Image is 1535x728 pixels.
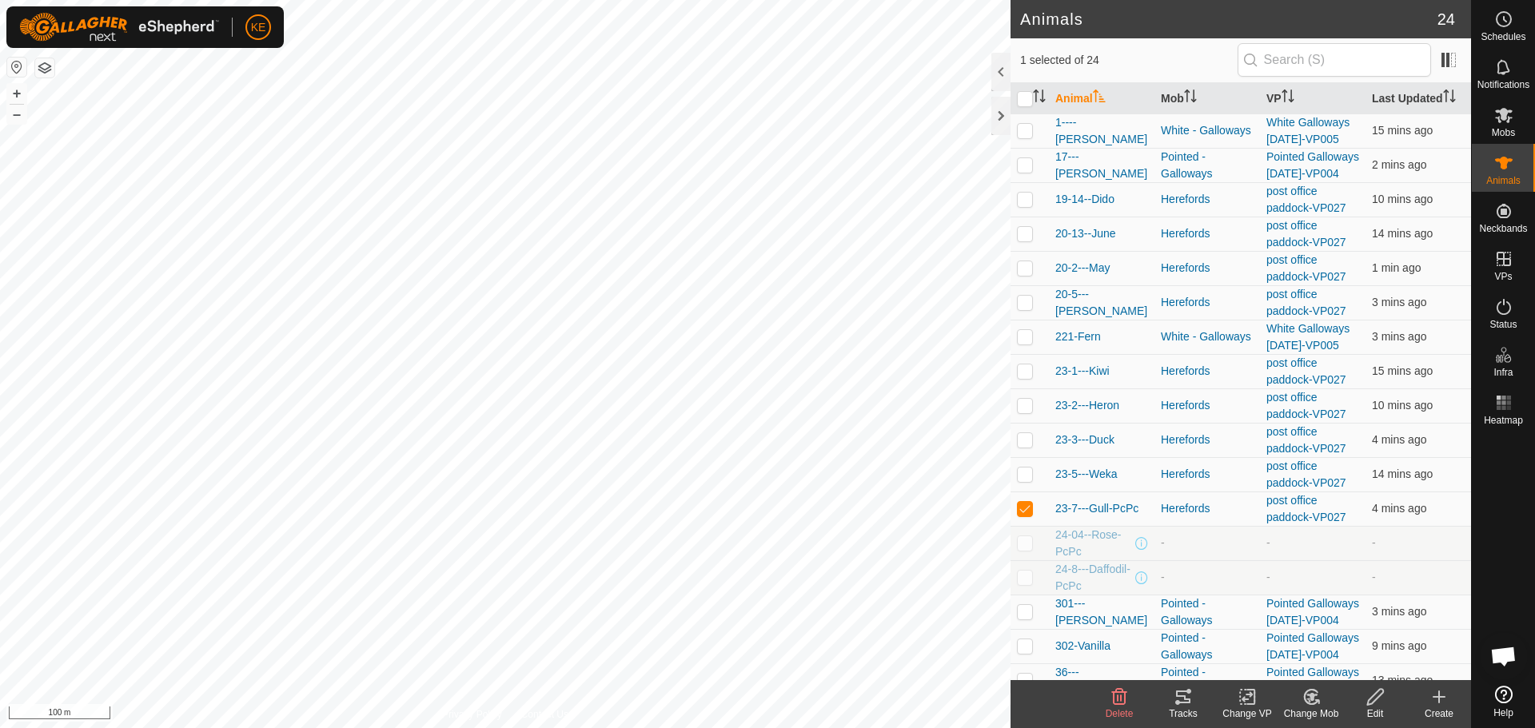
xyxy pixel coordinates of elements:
[1372,605,1426,618] span: 7 Oct 2025, 9:17 am
[1372,433,1426,446] span: 7 Oct 2025, 9:16 am
[1033,92,1046,105] p-sorticon: Activate to sort
[1266,322,1350,352] a: White Galloways [DATE]-VP005
[1055,286,1148,320] span: 20-5---[PERSON_NAME]
[7,84,26,103] button: +
[1266,597,1359,627] a: Pointed Galloways [DATE]-VP004
[7,58,26,77] button: Reset Map
[1279,706,1343,721] div: Change Mob
[1477,80,1529,90] span: Notifications
[1055,225,1116,242] span: 20-13--June
[1266,253,1346,283] a: post office paddock-VP027
[1443,92,1456,105] p-sorticon: Activate to sort
[1372,674,1433,686] span: 7 Oct 2025, 9:07 am
[1266,459,1346,489] a: post office paddock-VP027
[1020,10,1437,29] h2: Animals
[1266,185,1346,214] a: post office paddock-VP027
[1161,500,1254,517] div: Herefords
[1494,272,1512,281] span: VPs
[1484,416,1523,425] span: Heatmap
[1161,363,1254,380] div: Herefords
[1437,7,1455,31] span: 24
[1161,630,1254,663] div: Pointed - Galloways
[1266,150,1359,180] a: Pointed Galloways [DATE]-VP004
[1407,706,1471,721] div: Create
[1372,639,1426,652] span: 7 Oct 2025, 9:10 am
[1161,595,1254,629] div: Pointed - Galloways
[1366,83,1471,114] th: Last Updated
[1266,571,1270,583] app-display-virtual-paddock-transition: -
[1479,224,1527,233] span: Neckbands
[1493,368,1513,377] span: Infra
[1372,502,1426,515] span: 7 Oct 2025, 9:15 am
[1055,363,1110,380] span: 23-1---Kiwi
[1161,535,1254,551] div: -
[1093,92,1106,105] p-sorticon: Activate to sort
[1154,83,1260,114] th: Mob
[7,105,26,124] button: –
[1055,595,1148,629] span: 301---[PERSON_NAME]
[1161,569,1254,586] div: -
[1372,296,1426,308] span: 7 Oct 2025, 9:16 am
[1161,397,1254,414] div: Herefords
[1372,399,1433,412] span: 7 Oct 2025, 9:10 am
[1184,92,1197,105] p-sorticon: Activate to sort
[1055,664,1148,698] span: 36---[PERSON_NAME]
[1266,494,1346,523] a: post office paddock-VP027
[1161,260,1254,276] div: Herefords
[1372,571,1376,583] span: -
[1055,191,1114,208] span: 19-14--Dido
[442,707,502,722] a: Privacy Policy
[1161,191,1254,208] div: Herefords
[1343,706,1407,721] div: Edit
[1266,116,1350,145] a: White Galloways [DATE]-VP005
[1049,83,1154,114] th: Animal
[1055,260,1110,276] span: 20-2---May
[1260,83,1366,114] th: VP
[1055,561,1132,595] span: 24-8---Daffodil-PcPc
[1486,176,1521,185] span: Animals
[251,19,266,36] span: KE
[1372,158,1426,171] span: 7 Oct 2025, 9:18 am
[1372,124,1433,137] span: 7 Oct 2025, 9:05 am
[1372,193,1433,205] span: 7 Oct 2025, 9:09 am
[1161,149,1254,182] div: Pointed - Galloways
[1106,708,1134,719] span: Delete
[1055,114,1148,148] span: 1----[PERSON_NAME]
[1372,227,1433,240] span: 7 Oct 2025, 9:05 am
[1372,467,1433,480] span: 7 Oct 2025, 9:06 am
[1161,294,1254,311] div: Herefords
[1151,706,1215,721] div: Tracks
[1372,364,1433,377] span: 7 Oct 2025, 9:04 am
[1372,536,1376,549] span: -
[1161,664,1254,698] div: Pointed - Galloways
[1055,638,1110,654] span: 302-Vanilla
[1055,500,1138,517] span: 23-7---Gull-PcPc
[1215,706,1279,721] div: Change VP
[1493,708,1513,718] span: Help
[1161,122,1254,139] div: White - Galloways
[1372,261,1421,274] span: 7 Oct 2025, 9:19 am
[1238,43,1431,77] input: Search (S)
[1055,432,1114,448] span: 23-3---Duck
[19,13,219,42] img: Gallagher Logo
[1266,391,1346,420] a: post office paddock-VP027
[1161,432,1254,448] div: Herefords
[1481,32,1525,42] span: Schedules
[1266,536,1270,549] app-display-virtual-paddock-transition: -
[1055,397,1119,414] span: 23-2---Heron
[1266,356,1346,386] a: post office paddock-VP027
[1266,631,1359,661] a: Pointed Galloways [DATE]-VP004
[1372,330,1426,343] span: 7 Oct 2025, 9:16 am
[1472,679,1535,724] a: Help
[1282,92,1294,105] p-sorticon: Activate to sort
[1492,128,1515,137] span: Mobs
[1161,225,1254,242] div: Herefords
[1020,52,1238,69] span: 1 selected of 24
[1480,632,1528,680] div: Open chat
[521,707,568,722] a: Contact Us
[1266,219,1346,249] a: post office paddock-VP027
[35,58,54,78] button: Map Layers
[1161,328,1254,345] div: White - Galloways
[1489,320,1517,329] span: Status
[1266,425,1346,455] a: post office paddock-VP027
